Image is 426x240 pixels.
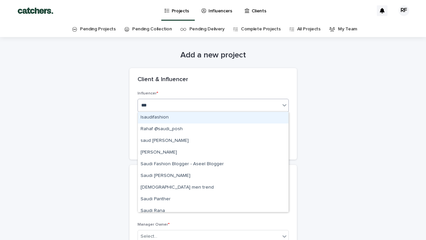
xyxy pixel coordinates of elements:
[138,182,288,194] div: Saudi men trend
[138,91,158,95] span: Influencer
[399,5,409,16] div: RF
[138,194,288,205] div: Saudi Panther
[138,135,288,147] div: saud al gahtani
[338,21,357,37] a: My Team
[80,21,116,37] a: Pending Projects
[141,233,157,240] div: Select...
[13,4,58,17] img: BTdGiKtkTjWbRbtFPD8W
[138,223,170,227] span: Manager Owner
[138,124,288,135] div: Rahaf @saudi_posh
[138,205,288,217] div: Saudi Rana
[138,112,288,124] div: Isaudifashion
[189,21,225,37] a: Pending Delivery
[138,76,188,83] h2: Client & Influencer
[132,21,172,37] a: Pending Collection
[241,21,281,37] a: Complete Projects
[138,159,288,170] div: Saudi Fashion Blogger - Aseel Blogger
[130,50,297,60] h1: Add a new project
[297,21,321,37] a: All Projects
[138,170,288,182] div: Saudi Habah Amani
[138,147,288,159] div: Saud Alqahtani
